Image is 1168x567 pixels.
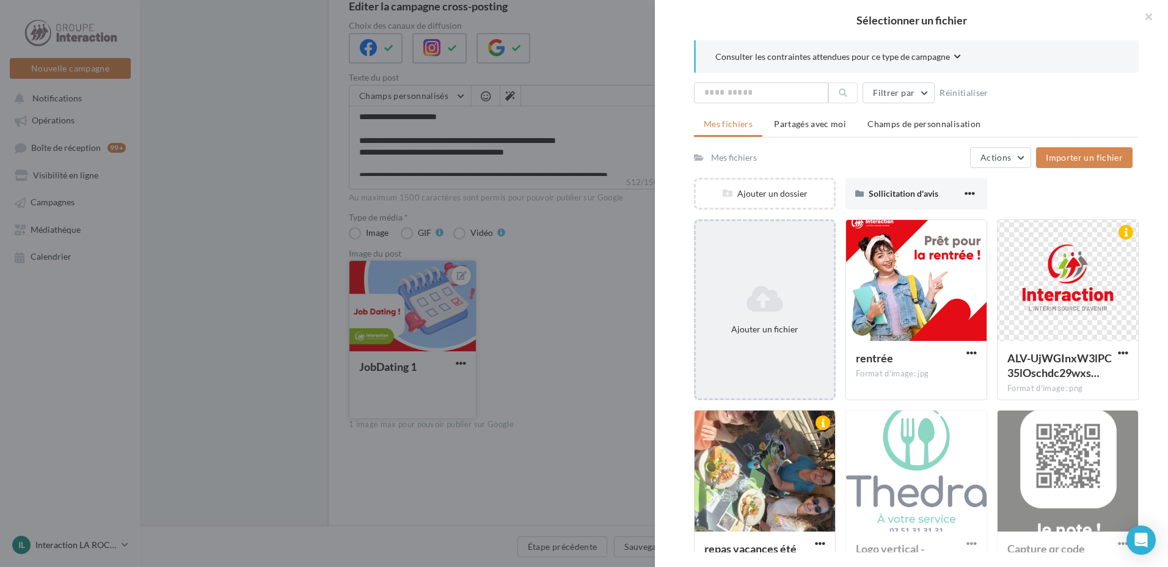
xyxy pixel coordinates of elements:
span: rentrée [856,351,893,365]
button: Filtrer par [863,82,935,103]
span: repas vacances été [704,542,797,555]
span: Sollicitation d'avis [869,188,938,199]
div: Ajouter un dossier [696,188,834,200]
div: Ajouter un fichier [701,323,829,335]
button: Actions [970,147,1031,168]
span: Importer un fichier [1046,152,1123,163]
h2: Sélectionner un fichier [674,15,1148,26]
div: Open Intercom Messenger [1126,525,1156,555]
div: Mes fichiers [711,152,757,164]
div: Format d'image: png [1007,383,1128,394]
div: Format d'image: jpg [856,368,977,379]
span: Consulter les contraintes attendues pour ce type de campagne [715,51,950,63]
span: Partagés avec moi [774,119,846,129]
span: Mes fichiers [704,119,753,129]
button: Réinitialiser [935,86,993,100]
span: Actions [980,152,1011,163]
button: Importer un fichier [1036,147,1133,168]
span: Champs de personnalisation [867,119,980,129]
button: Consulter les contraintes attendues pour ce type de campagne [715,50,961,65]
span: ALV-UjWGInxW3lPC35lOschdc29wxs5IzpHPj-_fCNbchwDNc93X_h6a [1007,351,1112,379]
